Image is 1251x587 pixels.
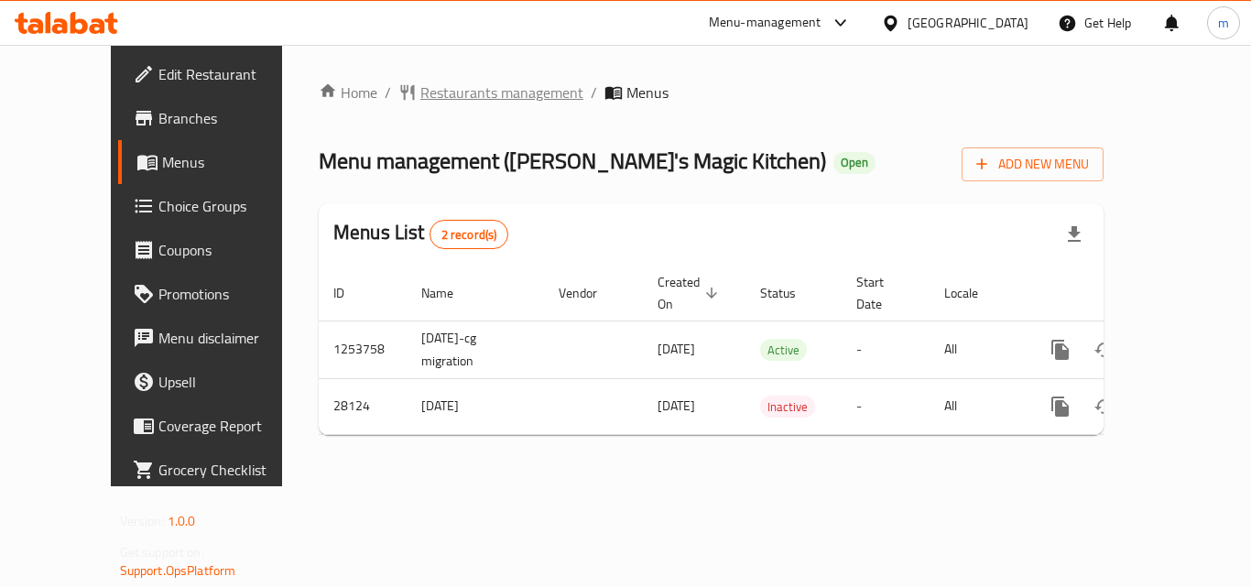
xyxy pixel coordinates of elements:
[158,459,305,481] span: Grocery Checklist
[333,282,368,304] span: ID
[760,339,807,361] div: Active
[421,282,477,304] span: Name
[319,140,826,181] span: Menu management ( [PERSON_NAME]'s Magic Kitchen )
[120,509,165,533] span: Version:
[120,559,236,582] a: Support.OpsPlatform
[930,321,1024,378] td: All
[658,394,695,418] span: [DATE]
[407,321,544,378] td: [DATE]-cg migration
[430,226,508,244] span: 2 record(s)
[1039,385,1082,429] button: more
[658,337,695,361] span: [DATE]
[118,448,320,492] a: Grocery Checklist
[162,151,305,173] span: Menus
[833,152,876,174] div: Open
[1082,328,1126,372] button: Change Status
[930,378,1024,434] td: All
[833,155,876,170] span: Open
[333,219,508,249] h2: Menus List
[118,316,320,360] a: Menu disclaimer
[158,107,305,129] span: Branches
[944,282,1002,304] span: Locale
[158,415,305,437] span: Coverage Report
[319,266,1229,435] table: enhanced table
[407,378,544,434] td: [DATE]
[591,82,597,103] li: /
[158,63,305,85] span: Edit Restaurant
[118,184,320,228] a: Choice Groups
[319,82,1104,103] nav: breadcrumb
[158,327,305,349] span: Menu disclaimer
[760,396,815,418] div: Inactive
[118,52,320,96] a: Edit Restaurant
[385,82,391,103] li: /
[319,82,377,103] a: Home
[856,271,908,315] span: Start Date
[430,220,509,249] div: Total records count
[398,82,583,103] a: Restaurants management
[626,82,669,103] span: Menus
[760,282,820,304] span: Status
[118,140,320,184] a: Menus
[842,378,930,434] td: -
[118,228,320,272] a: Coupons
[158,283,305,305] span: Promotions
[118,360,320,404] a: Upsell
[842,321,930,378] td: -
[420,82,583,103] span: Restaurants management
[319,378,407,434] td: 28124
[1082,385,1126,429] button: Change Status
[168,509,196,533] span: 1.0.0
[908,13,1028,33] div: [GEOGRAPHIC_DATA]
[1052,212,1096,256] div: Export file
[120,540,204,564] span: Get support on:
[559,282,621,304] span: Vendor
[158,239,305,261] span: Coupons
[709,12,821,34] div: Menu-management
[976,153,1089,176] span: Add New Menu
[760,397,815,418] span: Inactive
[158,195,305,217] span: Choice Groups
[1039,328,1082,372] button: more
[118,272,320,316] a: Promotions
[158,371,305,393] span: Upsell
[1218,13,1229,33] span: m
[760,340,807,361] span: Active
[962,147,1104,181] button: Add New Menu
[658,271,723,315] span: Created On
[118,404,320,448] a: Coverage Report
[118,96,320,140] a: Branches
[319,321,407,378] td: 1253758
[1024,266,1229,321] th: Actions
